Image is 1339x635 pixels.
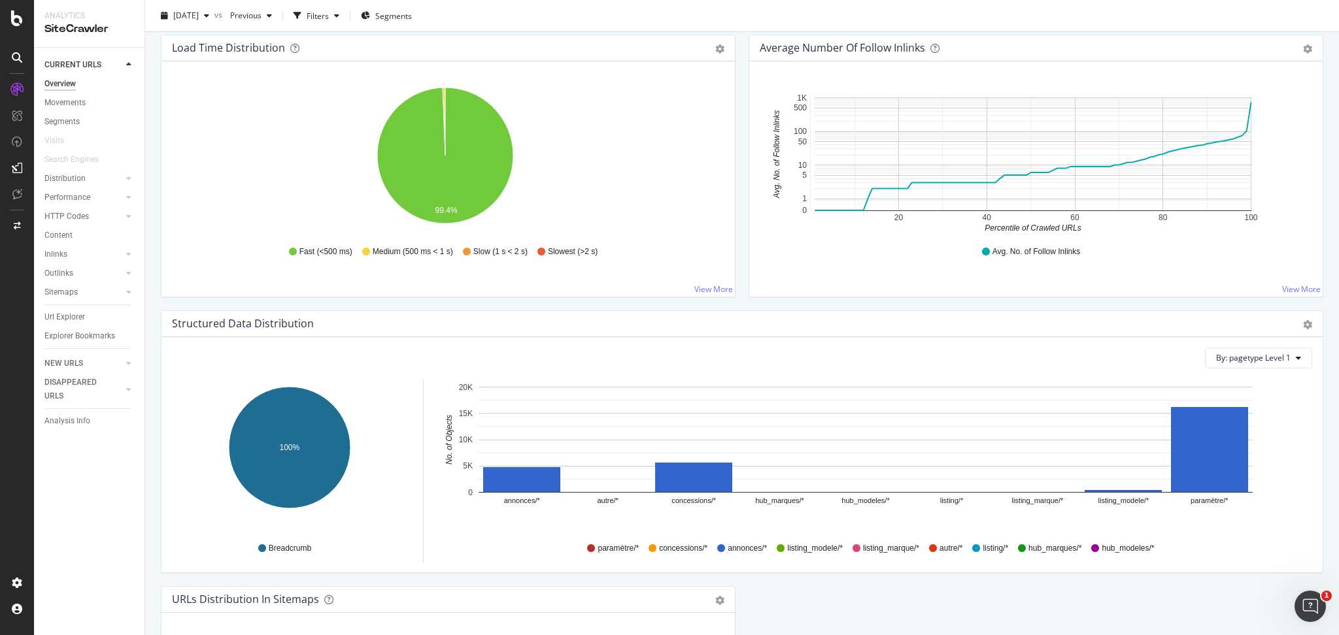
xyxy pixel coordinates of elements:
text: 5K [463,461,473,470]
a: Url Explorer [44,310,135,324]
text: 1K [797,93,807,103]
span: concessions/* [659,543,707,554]
text: 5 [802,171,807,180]
div: Search Engines [44,153,99,167]
text: Percentile of Crawled URLs [985,223,1081,233]
a: HTTP Codes [44,210,122,223]
div: CURRENT URLS [44,58,101,72]
span: paramètre/* [598,543,639,554]
span: By: pagetype Level 1 [1216,352,1291,363]
text: 50 [798,137,807,146]
a: DISAPPEARED URLS [44,376,122,403]
span: Medium (500 ms < 1 s) [373,246,453,257]
span: Avg. No. of Follow Inlinks [992,246,1081,257]
div: Segments [44,115,80,129]
text: hub_marques/* [755,497,804,504]
span: Fast (<500 ms) [299,246,352,257]
button: [DATE] [156,5,214,26]
text: paramètre/* [1191,497,1229,504]
div: Inlinks [44,248,67,261]
button: Previous [225,5,277,26]
text: 40 [983,213,992,222]
div: Average Number of Follow Inlinks [760,41,925,54]
div: Distribution [44,172,86,186]
button: Filters [288,5,345,26]
a: Overview [44,77,135,91]
text: No. of Objects [445,415,454,464]
a: Distribution [44,172,122,186]
a: Segments [44,115,135,129]
a: View More [694,284,733,295]
div: Content [44,229,73,242]
text: hub_modeles/* [841,497,890,504]
div: NEW URLS [44,357,83,370]
text: listing_marque/* [1011,497,1064,504]
iframe: Intercom live chat [1295,591,1326,622]
text: 1 [802,194,807,203]
div: Analysis Info [44,414,90,428]
div: Performance [44,191,90,204]
text: 20 [894,213,904,222]
span: annonces/* [728,543,767,554]
text: 20K [459,383,473,392]
svg: A chart. [172,82,718,234]
span: Slowest (>2 s) [548,246,598,257]
div: Analytics [44,10,134,22]
text: 80 [1159,213,1168,222]
text: 0 [802,206,807,215]
a: CURRENT URLS [44,58,122,72]
a: Inlinks [44,248,122,261]
button: By: pagetype Level 1 [1205,348,1312,368]
text: 500 [794,103,807,112]
div: Filters [307,10,329,21]
a: Explorer Bookmarks [44,329,135,343]
button: Segments [356,5,417,26]
div: A chart. [760,82,1306,234]
span: 1 [1321,591,1332,601]
div: gear [715,44,724,54]
text: 0 [468,488,473,497]
span: hub_marques/* [1028,543,1081,554]
div: Explorer Bookmarks [44,329,115,343]
text: 100 [1244,213,1257,222]
text: autre/* [597,497,619,504]
span: listing/* [983,543,1008,554]
div: Load Time Distribution [172,41,285,54]
a: Sitemaps [44,285,122,299]
span: Previous [225,10,262,21]
a: Analysis Info [44,414,135,428]
div: URLs Distribution in Sitemaps [172,593,319,606]
span: Slow (1 s < 2 s) [473,246,528,257]
svg: A chart. [439,379,1299,530]
text: Avg. No. of Follow Inlinks [772,110,781,199]
a: Movements [44,96,135,110]
svg: A chart. [175,379,404,530]
a: Visits [44,134,77,148]
text: 10K [459,435,473,444]
text: 99.4% [435,206,458,215]
text: annonces/* [504,497,541,504]
div: DISAPPEARED URLS [44,376,110,403]
span: listing_marque/* [863,543,919,554]
text: concessions/* [671,497,717,504]
div: gear [715,596,724,605]
span: listing_modele/* [787,543,843,554]
span: Segments [375,10,412,21]
a: Performance [44,191,122,204]
div: SiteCrawler [44,22,134,37]
div: gear [1303,320,1312,329]
div: Structured Data Distribution [172,317,314,330]
text: 10 [798,161,807,170]
text: 100% [280,443,300,452]
text: 15K [459,409,473,418]
span: autre/* [940,543,962,554]
text: listing_modele/* [1098,497,1149,504]
a: View More [1282,284,1321,295]
div: gear [1303,44,1312,54]
text: 60 [1070,213,1079,222]
div: Url Explorer [44,310,85,324]
text: listing/* [940,497,964,504]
